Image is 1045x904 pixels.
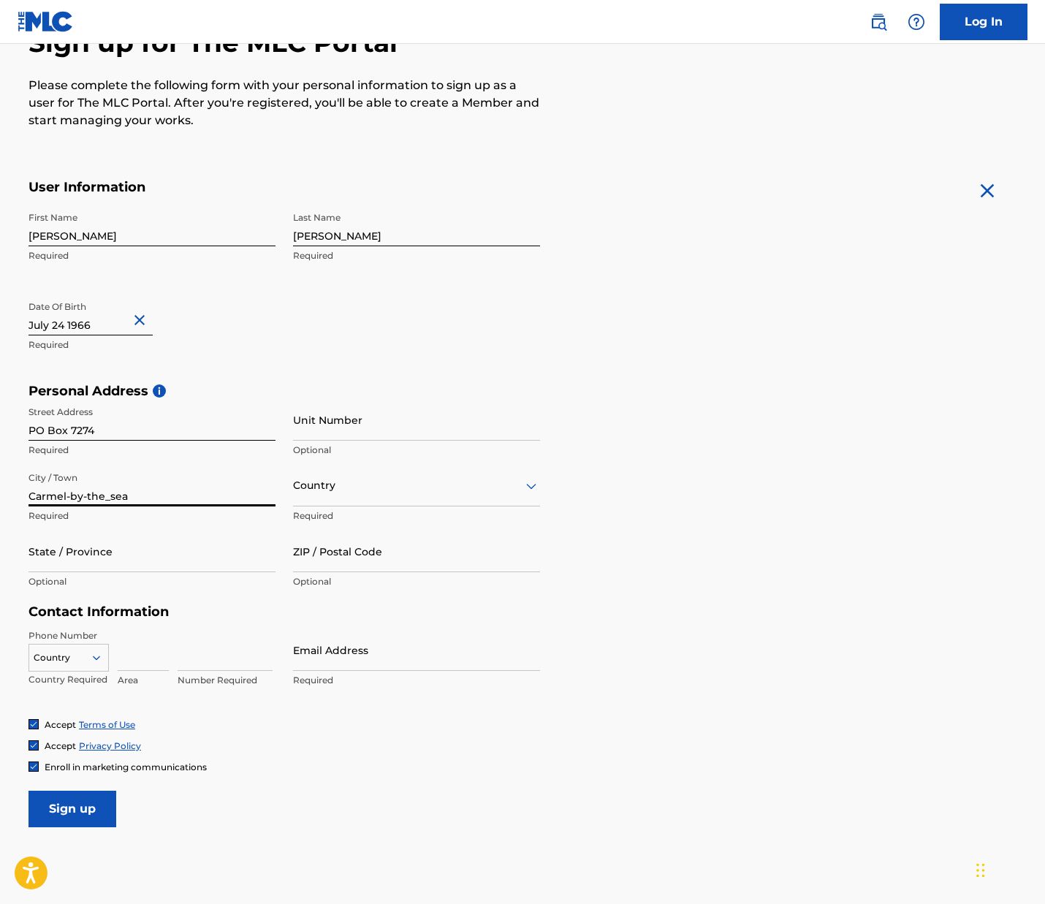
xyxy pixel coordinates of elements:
a: Terms of Use [79,719,135,730]
span: Accept [45,740,76,751]
p: Number Required [178,674,273,687]
a: Log In [940,4,1027,40]
img: search [870,13,887,31]
h5: Contact Information [28,604,540,620]
div: Drag [976,848,985,892]
p: Area [118,674,169,687]
p: Required [28,338,275,352]
img: checkbox [29,762,38,771]
p: Please complete the following form with your personal information to sign up as a user for The ML... [28,77,540,129]
span: Enroll in marketing communications [45,761,207,772]
p: Required [28,509,275,523]
img: MLC Logo [18,11,74,32]
h5: Personal Address [28,383,1016,400]
p: Required [28,444,275,457]
iframe: Chat Widget [972,834,1045,904]
p: Required [293,674,540,687]
img: checkbox [29,720,38,729]
p: Required [28,249,275,262]
a: Privacy Policy [79,740,141,751]
p: Country Required [28,673,109,686]
a: Public Search [864,7,893,37]
div: Help [902,7,931,37]
p: Optional [28,575,275,588]
p: Optional [293,575,540,588]
button: Close [131,298,153,343]
p: Required [293,509,540,523]
img: close [976,179,999,202]
input: Sign up [28,791,116,827]
h5: User Information [28,179,540,196]
img: help [908,13,925,31]
p: Optional [293,444,540,457]
p: Required [293,249,540,262]
span: i [153,384,166,398]
span: Accept [45,719,76,730]
img: checkbox [29,741,38,750]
